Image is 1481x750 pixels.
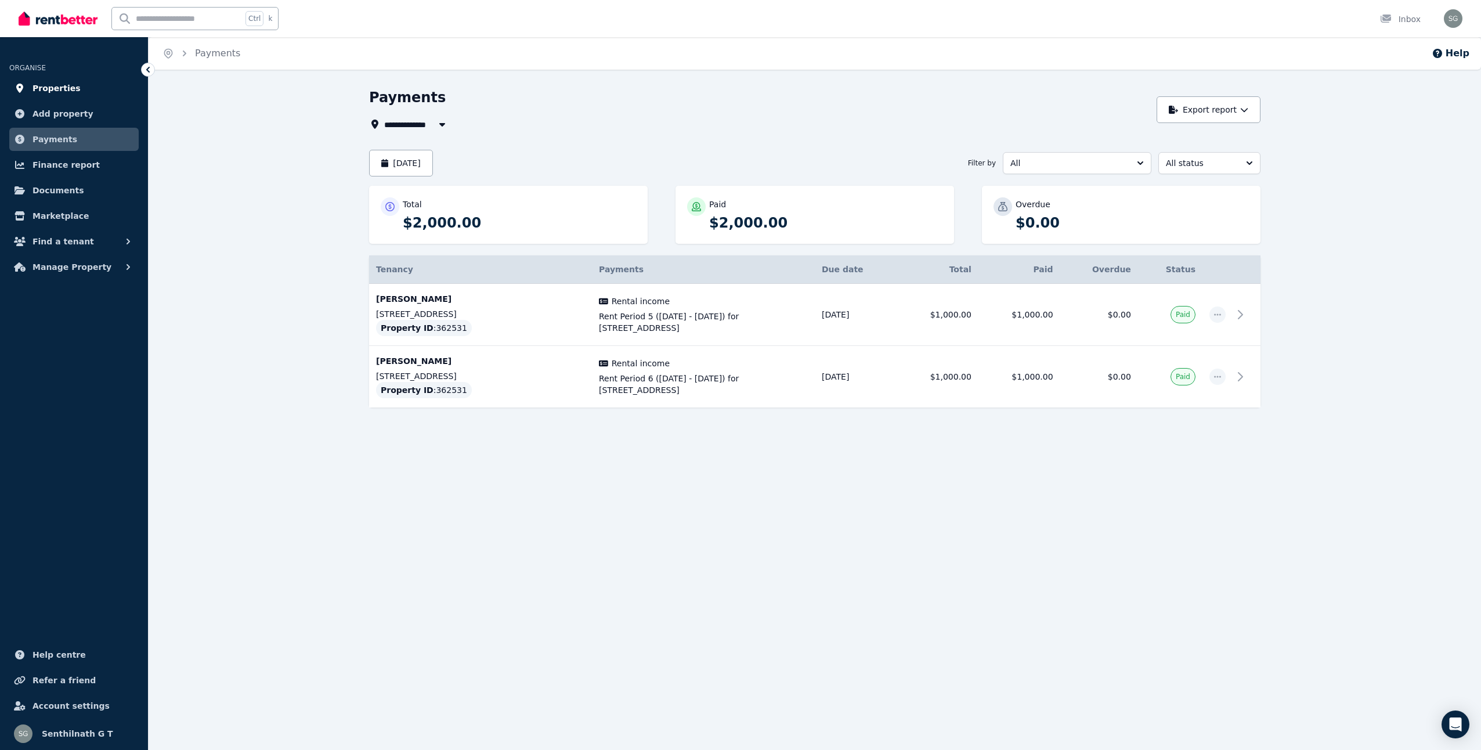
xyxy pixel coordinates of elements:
p: [STREET_ADDRESS] [376,370,585,382]
img: RentBetter [19,10,97,27]
span: $0.00 [1108,310,1131,319]
div: Open Intercom Messenger [1442,711,1469,738]
a: Account settings [9,694,139,717]
td: $1,000.00 [897,284,978,346]
div: : 362531 [376,320,472,336]
th: Status [1138,255,1202,284]
span: Rent Period 6 ([DATE] - [DATE]) for [STREET_ADDRESS] [599,373,808,396]
p: [PERSON_NAME] [376,293,585,305]
td: [DATE] [815,346,897,408]
a: Refer a friend [9,669,139,692]
span: Help centre [32,648,86,662]
span: Rental income [612,358,670,369]
button: Help [1432,46,1469,60]
a: Help centre [9,643,139,666]
span: Documents [32,183,84,197]
p: $2,000.00 [709,214,942,232]
p: Total [403,199,422,210]
span: Filter by [968,158,996,168]
span: Paid [1176,310,1190,319]
span: Paid [1176,372,1190,381]
div: : 362531 [376,382,472,398]
span: Add property [32,107,93,121]
button: Manage Property [9,255,139,279]
button: Export report [1157,96,1260,123]
div: Inbox [1380,13,1421,25]
span: All [1010,157,1128,169]
a: Properties [9,77,139,100]
button: All status [1158,152,1260,174]
img: Senthilnath G T [14,724,32,743]
span: Property ID [381,322,434,334]
span: Refer a friend [32,673,96,687]
a: Payments [9,128,139,151]
span: Marketplace [32,209,89,223]
th: Total [897,255,978,284]
a: Documents [9,179,139,202]
p: Overdue [1016,199,1050,210]
th: Paid [978,255,1060,284]
span: Properties [32,81,81,95]
span: Ctrl [245,11,263,26]
span: Senthilnath G T [42,727,113,741]
span: ORGANISE [9,64,46,72]
td: [DATE] [815,284,897,346]
button: [DATE] [369,150,433,176]
a: Add property [9,102,139,125]
p: $0.00 [1016,214,1249,232]
span: Finance report [32,158,100,172]
nav: Breadcrumb [149,37,254,70]
th: Tenancy [369,255,592,284]
span: Find a tenant [32,235,94,248]
span: k [268,14,272,23]
a: Payments [195,48,240,59]
span: Payments [32,132,77,146]
span: All status [1166,157,1237,169]
p: [PERSON_NAME] [376,355,585,367]
td: $1,000.00 [978,346,1060,408]
span: Payments [599,265,644,274]
h1: Payments [369,88,446,107]
span: Manage Property [32,260,111,274]
p: $2,000.00 [403,214,636,232]
th: Due date [815,255,897,284]
img: Senthilnath G T [1444,9,1462,28]
td: $1,000.00 [978,284,1060,346]
span: Property ID [381,384,434,396]
a: Finance report [9,153,139,176]
button: Find a tenant [9,230,139,253]
td: $1,000.00 [897,346,978,408]
span: Account settings [32,699,110,713]
th: Overdue [1060,255,1138,284]
span: Rent Period 5 ([DATE] - [DATE]) for [STREET_ADDRESS] [599,311,808,334]
p: [STREET_ADDRESS] [376,308,585,320]
button: All [1003,152,1151,174]
p: Paid [709,199,726,210]
a: Marketplace [9,204,139,228]
span: $0.00 [1108,372,1131,381]
span: Rental income [612,295,670,307]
